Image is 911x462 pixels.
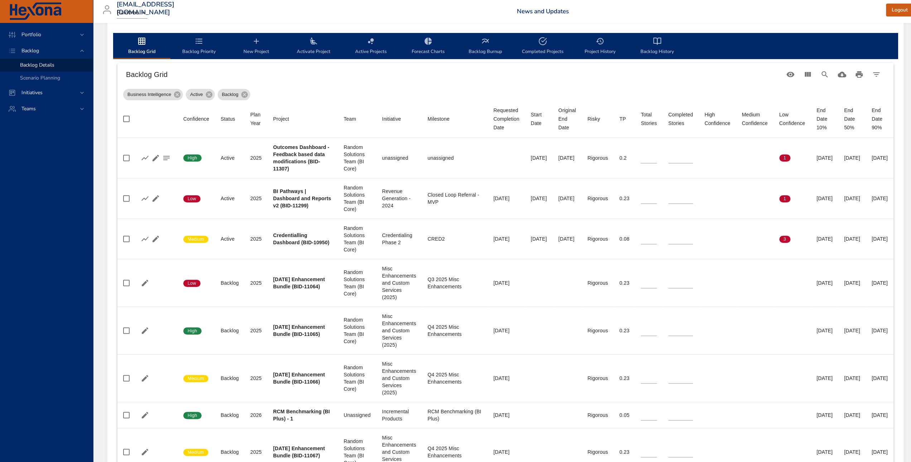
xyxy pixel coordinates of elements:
[427,445,482,459] div: Q4 2025 Misc Enhancements
[273,232,329,245] b: Credentialling Dashboard (BID-10950)
[619,195,629,202] div: 0.23
[833,66,851,83] button: Download CSV
[140,234,150,244] button: Show Burnup
[782,66,799,83] button: Standard Views
[344,144,370,172] div: Random Solutions Team (BI Core)
[250,235,262,242] div: 2025
[619,279,629,287] div: 0.23
[382,115,416,123] span: Initiative
[183,115,209,123] div: Confidence
[799,66,816,83] button: View Columns
[16,47,45,54] span: Backlog
[175,37,223,56] span: Backlog Priority
[844,448,860,456] div: [DATE]
[250,327,262,334] div: 2025
[872,375,888,382] div: [DATE]
[779,110,805,127] div: Sort
[493,327,519,334] div: [DATE]
[461,37,510,56] span: Backlog Burnup
[779,236,790,242] span: 3
[704,110,730,127] span: High Confidence
[183,412,202,419] span: High
[493,279,519,287] div: [DATE]
[273,115,289,123] div: Sort
[273,115,332,123] span: Project
[221,412,239,419] div: Backlog
[872,235,888,242] div: [DATE]
[344,115,356,123] div: Team
[427,235,482,242] div: CRED2
[742,110,767,127] div: Sort
[779,155,790,161] span: 1
[587,327,608,334] div: Rigorous
[140,447,150,457] button: Edit Project Details
[113,33,898,59] div: backlog-tab
[20,74,60,81] span: Scenario Planning
[493,106,519,132] div: Requested Completion Date
[221,448,239,456] div: Backlog
[558,154,576,162] div: [DATE]
[619,115,629,123] span: TP
[872,106,888,132] div: End Date 90%
[382,313,416,348] div: Misc Enhancements and Custom Services (2025)
[587,195,608,202] div: Rigorous
[427,115,449,123] div: Milestone
[140,373,150,384] button: Edit Project Details
[16,89,48,96] span: Initiatives
[273,144,329,172] b: Outcomes Dashboard - Feedback based data modifications (BID-11307)
[531,235,547,242] div: [DATE]
[531,195,547,202] div: [DATE]
[619,115,626,123] div: Sort
[221,154,239,162] div: Active
[587,375,608,382] div: Rigorous
[117,63,893,86] div: Table Toolbar
[619,154,629,162] div: 0.2
[221,115,235,123] div: Status
[742,196,753,202] span: 0
[518,37,567,56] span: Completed Projects
[140,325,150,336] button: Edit Project Details
[668,110,693,127] span: Completed Stories
[816,106,833,132] div: End Date 10%
[218,91,243,98] span: Backlog
[816,66,833,83] button: Search
[427,115,449,123] div: Sort
[844,375,860,382] div: [DATE]
[816,154,833,162] div: [DATE]
[872,279,888,287] div: [DATE]
[872,195,888,202] div: [DATE]
[221,115,235,123] div: Sort
[344,364,370,393] div: Random Solutions Team (BI Core)
[186,91,207,98] span: Active
[221,279,239,287] div: Backlog
[868,66,885,83] button: Filter Table
[382,115,401,123] div: Initiative
[576,37,624,56] span: Project History
[404,37,452,56] span: Forecast Charts
[816,327,833,334] div: [DATE]
[117,1,174,16] h3: [EMAIL_ADDRESS][DOMAIN_NAME]
[427,323,482,338] div: Q4 2025 Misc Enhancements
[344,316,370,345] div: Random Solutions Team (BI Core)
[704,196,716,202] span: 0
[150,234,161,244] button: Edit Project Details
[250,154,262,162] div: 2025
[183,375,208,382] span: Medium
[382,115,401,123] div: Sort
[117,37,166,56] span: Backlog Grid
[872,327,888,334] div: [DATE]
[851,66,868,83] button: Print
[587,448,608,456] div: Rigorous
[123,89,183,100] div: Business Intelligence
[221,195,239,202] div: Active
[816,412,833,419] div: [DATE]
[186,89,214,100] div: Active
[250,110,262,127] div: Plan Year
[587,154,608,162] div: Rigorous
[493,375,519,382] div: [DATE]
[232,37,281,56] span: New Project
[558,106,576,132] span: Original End Date
[250,448,262,456] div: 2025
